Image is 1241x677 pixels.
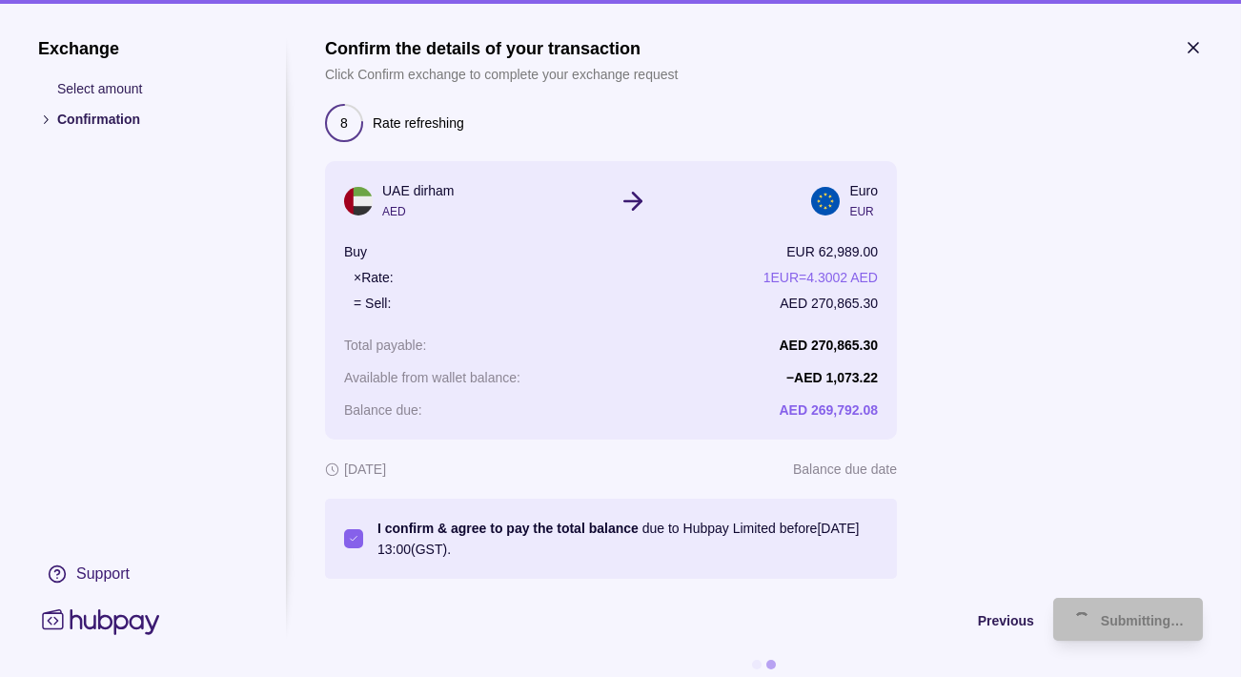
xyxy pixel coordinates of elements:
p: Rate refreshing [373,113,464,133]
p: EUR 62,989.00 [786,241,878,262]
button: Previous [325,598,1034,641]
p: Available from wallet balance : [344,370,520,385]
p: AED 270,865.30 [780,293,878,314]
p: AED 269,792.08 [779,402,878,418]
h1: Confirm the details of your transaction [325,38,678,59]
p: Click Confirm exchange to complete your exchange request [325,64,678,85]
span: Submitting… [1101,613,1184,628]
p: Balance due : [344,402,422,418]
p: Buy [344,241,367,262]
p: Confirmation [57,109,248,130]
span: Previous [978,613,1034,628]
p: 1 EUR = 4.3002 AED [763,267,878,288]
img: ae [344,187,373,215]
p: − AED 1,073.22 [786,370,878,385]
p: Select amount [57,78,248,99]
p: I confirm & agree to pay the total balance [377,521,639,536]
p: 8 [340,113,348,133]
p: UAE dirham [382,180,454,201]
div: Support [76,564,130,585]
p: = Sell: [354,293,391,314]
p: due to Hubpay Limited before [DATE] 13:00 (GST). [377,518,878,560]
p: EUR [849,201,878,222]
p: Euro [849,180,878,201]
p: Balance due date [793,459,897,480]
p: Total payable : [344,338,426,353]
button: Submitting… [1053,598,1203,641]
img: eu [811,187,840,215]
p: AED [382,201,454,222]
a: Support [38,554,248,594]
p: [DATE] [344,459,386,480]
h1: Exchange [38,38,248,59]
p: × Rate: [354,267,394,288]
p: AED 270,865.30 [779,338,878,353]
